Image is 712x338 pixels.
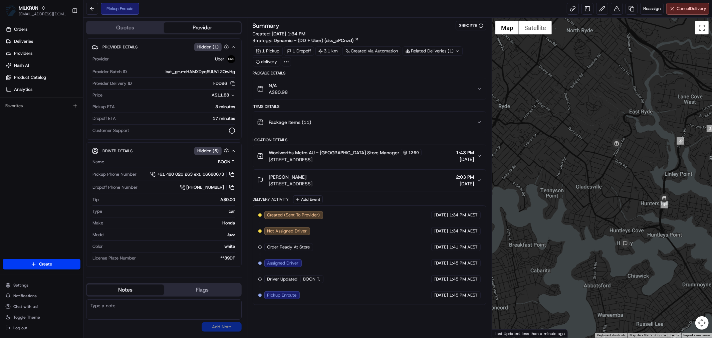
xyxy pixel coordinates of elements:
span: 1:45 PM AEST [449,292,478,298]
div: Created via Automation [342,46,401,56]
div: Items Details [253,104,486,109]
div: delivery [253,57,280,66]
span: Hidden ( 5 ) [197,148,219,154]
span: Created: [253,30,306,37]
button: Toggle Theme [3,313,80,322]
div: car [105,208,235,214]
button: Show satellite imagery [519,21,552,34]
span: [EMAIL_ADDRESS][DOMAIN_NAME] [19,11,66,17]
button: FDDB6 [214,80,235,87]
button: Provider [164,22,241,33]
span: [STREET_ADDRESS] [269,180,313,187]
span: [PHONE_NUMBER] [187,184,224,190]
button: Map camera controls [695,316,709,330]
span: Dropoff ETA [92,116,116,122]
span: 1:34 PM AEST [449,212,478,218]
button: Chat with us! [3,302,80,311]
span: Dropoff Phone Number [92,184,138,190]
span: Analytics [14,87,32,93]
span: Type [92,208,102,214]
a: Dynamic - (DD + Uber) (dss_cPCnzd) [274,37,359,44]
span: BOON T. [303,276,320,282]
span: 2:03 PM [456,174,474,180]
span: [DATE] [456,156,474,163]
a: [PHONE_NUMBER] [180,184,235,191]
div: Jazz [107,232,235,238]
button: MILKRUN [19,5,38,11]
div: Related Deliveries (1) [403,46,463,56]
span: Provider Batch ID [92,69,127,75]
span: Provider Delivery ID [92,80,132,87]
span: Chat with us! [13,304,38,309]
span: [DATE] [434,260,448,266]
div: 1 Dropoff [284,46,314,56]
span: Tip [92,197,99,203]
button: Toggle fullscreen view [695,21,709,34]
span: bat_g-u-cHAMXDyq5UUVL2QwHg [166,69,235,75]
span: 1:43 PM [456,149,474,156]
span: Cancel Delivery [677,6,706,12]
span: [DATE] [434,276,448,282]
button: Create [3,259,80,270]
div: Delivery Activity [253,197,289,202]
a: Open this area in Google Maps (opens a new window) [494,329,516,338]
div: 3.1 km [315,46,341,56]
span: Assigned Driver [267,260,299,266]
span: Product Catalog [14,74,46,80]
a: Terms [670,333,679,337]
span: Not Assigned Driver [267,228,307,234]
div: 17 minutes [118,116,235,122]
img: Google [494,329,516,338]
span: Pickup Enroute [267,292,297,298]
button: Add Event [293,195,323,203]
span: Dynamic - (DD + Uber) (dss_cPCnzd) [274,37,354,44]
a: Report a map error [683,333,710,337]
a: Orders [3,24,83,35]
span: N/A [269,82,288,89]
a: +61 480 020 263 ext. 06680673 [150,171,235,178]
button: Flags [164,285,241,295]
span: 1:45 PM AEST [449,260,478,266]
span: [PERSON_NAME] [269,174,307,180]
div: 3 minutes [117,104,235,110]
button: Notifications [3,291,80,301]
img: uber-new-logo.jpeg [227,55,235,63]
span: Providers [14,50,32,56]
button: Notes [87,285,164,295]
a: Product Catalog [3,72,83,83]
span: Created (Sent To Provider) [267,212,320,218]
span: 1:45 PM AEST [449,276,478,282]
span: [DATE] [434,212,448,218]
a: Providers [3,48,83,59]
div: 1 Pickup [253,46,283,56]
button: Quotes [87,22,164,33]
button: Reassign [640,3,664,15]
span: Color [92,243,103,249]
span: Customer Support [92,128,129,134]
div: Package Details [253,70,486,76]
span: Provider [92,56,109,62]
button: Log out [3,323,80,333]
img: MILKRUN [5,5,16,16]
span: License Plate Number [92,255,136,261]
span: Name [92,159,104,165]
div: BOON T. [107,159,235,165]
div: Location Details [253,137,486,143]
span: Package Items ( 11 ) [269,119,311,126]
span: 1360 [409,150,419,155]
div: 3990279 [459,23,483,29]
span: A$11.88 [212,92,229,98]
button: Hidden (1) [194,43,231,51]
span: Map data ©2025 Google [630,333,666,337]
span: Make [92,220,103,226]
span: Uber [215,56,225,62]
span: Hidden ( 1 ) [197,44,219,50]
a: Nash AI [3,60,83,71]
button: MILKRUNMILKRUN[EMAIL_ADDRESS][DOMAIN_NAME] [3,3,69,19]
button: Hidden (5) [194,147,231,155]
span: Settings [13,283,28,288]
span: Notifications [13,293,37,299]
